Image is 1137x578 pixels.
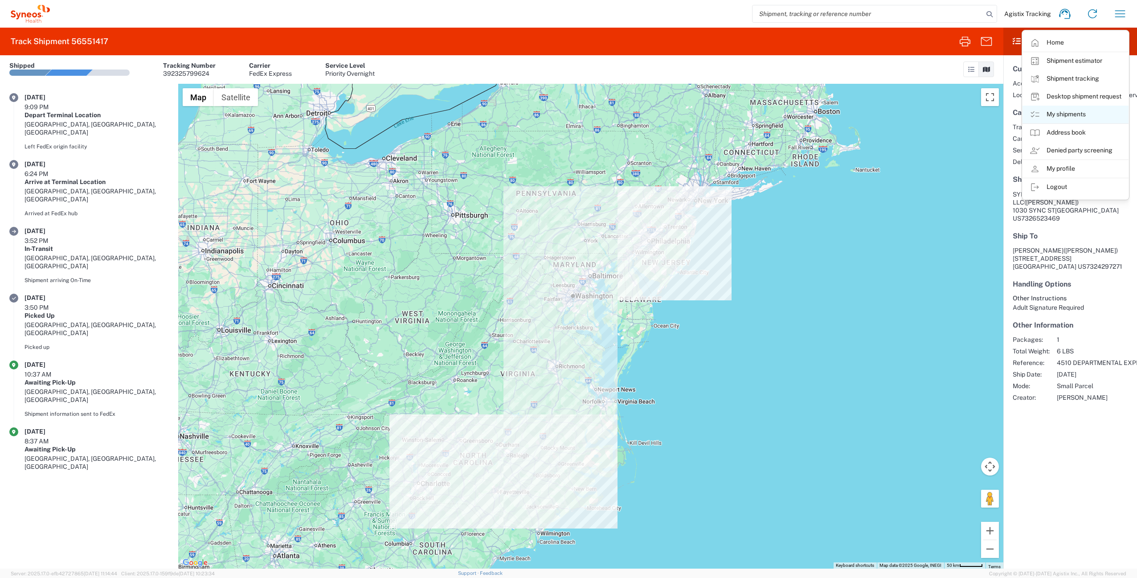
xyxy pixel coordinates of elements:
div: Arrived at FedEx hub [25,209,169,217]
div: Awaiting Pick-Up [25,445,169,453]
div: Awaiting Pick-Up [25,378,169,386]
a: Denied party screening [1022,142,1129,160]
span: Creator: [1013,394,1050,402]
button: Zoom in [981,522,999,540]
span: 1030 SYNC ST [1013,207,1055,214]
a: Shipment estimator [1022,52,1129,70]
span: Account: [1013,79,1039,87]
span: Service Level: [1013,146,1052,154]
h5: Other Information [1013,321,1128,329]
span: ([PERSON_NAME]) [1063,247,1118,254]
div: 3:50 PM [25,303,69,312]
button: Keyboard shortcuts [836,562,874,569]
a: Support [458,570,480,576]
div: Shipment arriving On-Time [25,276,169,284]
span: 7326523469 [1021,215,1060,222]
a: Terms [988,564,1001,569]
button: Zoom out [981,540,999,558]
span: Location: [1013,91,1039,99]
span: ([PERSON_NAME]) [1024,199,1079,206]
div: 3:52 PM [25,237,69,245]
div: Left FedEx origin facility [25,143,169,151]
address: [GEOGRAPHIC_DATA] US [1013,246,1128,271]
div: FedEx Express [249,70,292,78]
div: [DATE] [25,427,69,435]
button: Show street map [183,88,214,106]
h6: Other Instructions [1013,295,1128,302]
h5: Carrier Information [1013,108,1128,117]
div: Arrive at Terminal Location [25,178,169,186]
div: In-Transit [25,245,169,253]
a: Logout [1022,178,1129,196]
div: [GEOGRAPHIC_DATA], [GEOGRAPHIC_DATA], [GEOGRAPHIC_DATA] [25,321,169,337]
span: [DATE] 10:23:34 [179,571,215,576]
div: 6:24 PM [25,170,69,178]
div: Service Level [325,61,375,70]
a: My shipments [1022,106,1129,123]
address: [GEOGRAPHIC_DATA] US [1013,190,1128,222]
div: 8:37 AM [25,437,69,445]
button: Map Scale: 50 km per 49 pixels [944,562,986,569]
span: 7324297271 [1086,263,1122,270]
span: Packages: [1013,336,1050,344]
button: Drag Pegman onto the map to open Street View [981,490,999,508]
div: 10:37 AM [25,370,69,378]
span: Tracking No: [1013,123,1052,131]
div: [GEOGRAPHIC_DATA], [GEOGRAPHIC_DATA], [GEOGRAPHIC_DATA] [25,254,169,270]
a: My profile [1022,160,1129,178]
span: [PERSON_NAME] [STREET_ADDRESS] [1013,247,1118,262]
div: 9:09 PM [25,103,69,111]
span: Agistix Tracking [1004,10,1051,18]
span: Server: 2025.17.0-efb42727865 [11,571,117,576]
span: Carrier Name: [1013,135,1052,143]
header: Shipment Overview [1003,28,1137,55]
a: Shipment tracking [1022,70,1129,88]
h5: Ship To [1013,232,1128,240]
div: Shipped [9,61,35,70]
div: Carrier [249,61,292,70]
span: [DATE] 11:14:44 [84,571,117,576]
div: [DATE] [25,227,69,235]
h5: Customer Information [1013,65,1128,73]
span: Reference: [1013,359,1050,367]
div: Shipment information sent to FedEx [25,410,169,418]
div: [DATE] [25,93,69,101]
span: Map data ©2025 Google, INEGI [879,563,941,568]
span: Total Weight: [1013,347,1050,355]
img: Google [180,557,210,569]
div: [DATE] [25,294,69,302]
div: Tracking Number [163,61,216,70]
div: [GEOGRAPHIC_DATA], [GEOGRAPHIC_DATA], [GEOGRAPHIC_DATA] [25,455,169,471]
a: Open this area in Google Maps (opens a new window) [180,557,210,569]
span: Ship Date: [1013,370,1050,378]
span: Client: 2025.17.0-159f9de [121,571,215,576]
div: [GEOGRAPHIC_DATA], [GEOGRAPHIC_DATA], [GEOGRAPHIC_DATA] [25,120,169,136]
a: Home [1022,34,1129,52]
div: Priority Overnight [325,70,375,78]
div: [DATE] [25,160,69,168]
span: Mode: [1013,382,1050,390]
h2: Track Shipment 56551417 [11,36,108,47]
span: 50 km [947,563,959,568]
a: Feedback [480,570,503,576]
span: Copyright © [DATE]-[DATE] Agistix Inc., All Rights Reserved [989,570,1126,578]
h5: Handling Options [1013,280,1128,288]
h5: Ship From [1013,175,1128,184]
div: [GEOGRAPHIC_DATA], [GEOGRAPHIC_DATA], [GEOGRAPHIC_DATA] [25,187,169,203]
span: Delivery Date: [1013,158,1052,166]
div: [DATE] [25,361,69,369]
div: Picked Up [25,312,169,320]
div: [GEOGRAPHIC_DATA], [GEOGRAPHIC_DATA], [GEOGRAPHIC_DATA] [25,388,169,404]
input: Shipment, tracking or reference number [753,5,983,22]
a: Desktop shipment request [1022,88,1129,106]
button: Show satellite imagery [214,88,258,106]
div: Picked up [25,343,169,351]
div: Adult Signature Required [1013,303,1128,312]
span: SYNEOS HEALTH LLC [1013,191,1064,206]
button: Toggle fullscreen view [981,88,999,106]
div: 392325799624 [163,70,216,78]
a: Address book [1022,124,1129,142]
div: Depart Terminal Location [25,111,169,119]
button: Map camera controls [981,458,999,476]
